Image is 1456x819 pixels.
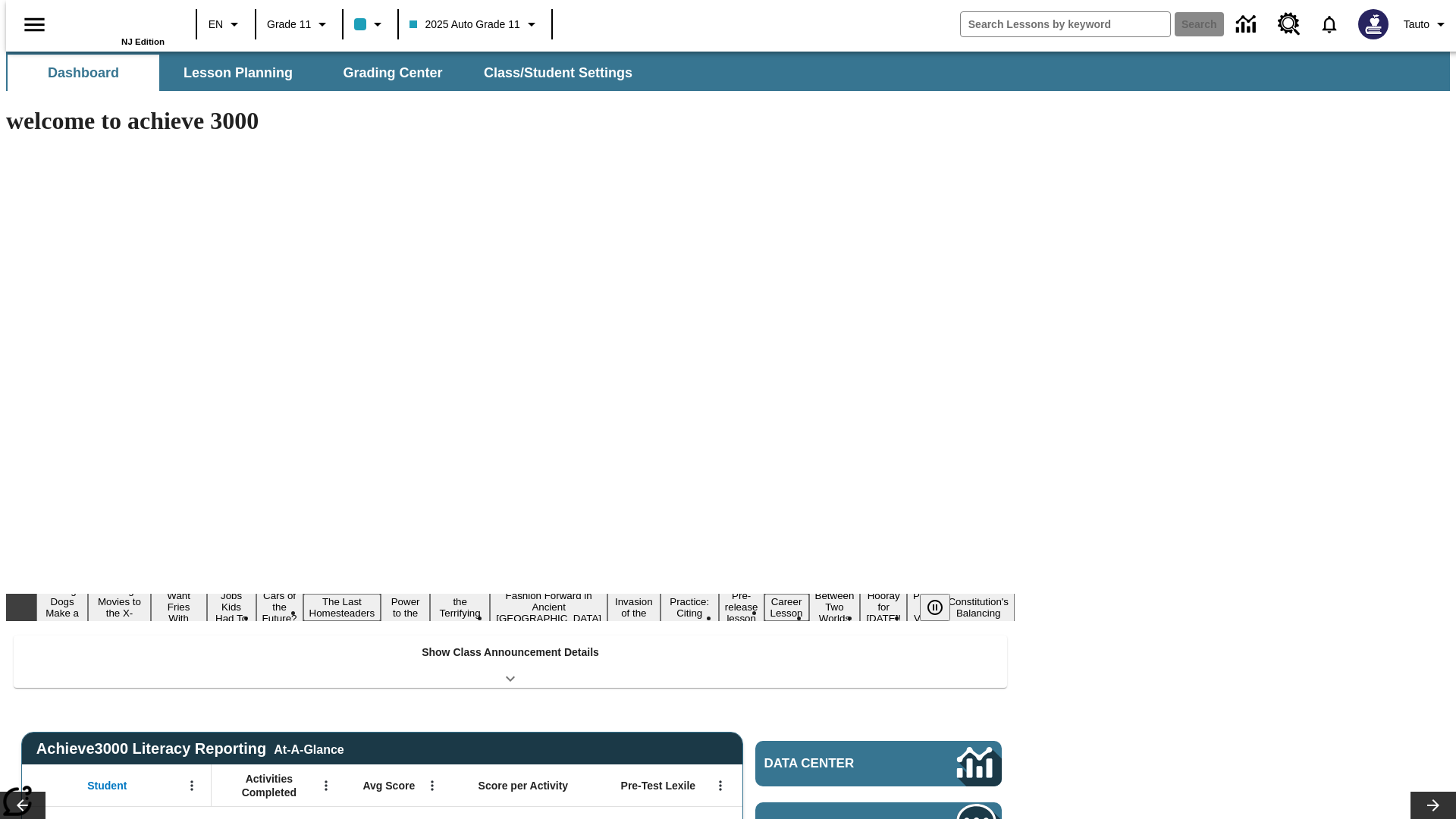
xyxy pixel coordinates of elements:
button: Slide 3 Do You Want Fries With That? [151,576,207,638]
span: NJ Edition [121,37,165,46]
button: Slide 15 Hooray for Constitution Day! [860,588,907,626]
button: Select a new avatar [1349,5,1398,44]
div: SubNavbar [6,52,1450,91]
div: SubNavbar [6,55,646,91]
span: Grade 11 [267,17,311,33]
button: Slide 5 Cars of the Future? [256,588,303,626]
span: Achieve3000 Literacy Reporting [36,740,344,758]
span: Data Center [764,756,906,771]
a: Resource Center, Will open in new tab [1269,4,1310,45]
button: Slide 9 Fashion Forward in Ancient Rome [490,588,607,626]
button: Pause [920,594,950,621]
button: Grading Center [317,55,469,91]
div: Pause [920,594,965,621]
button: Open Menu [180,774,203,797]
button: Slide 6 The Last Homesteaders [303,594,381,621]
button: Dashboard [8,55,159,91]
button: Slide 12 Pre-release lesson [719,588,764,626]
button: Open Menu [421,774,444,797]
span: Student [87,779,127,792]
button: Slide 4 Dirty Jobs Kids Had To Do [207,576,256,638]
span: Tauto [1404,17,1429,33]
button: Grade: Grade 11, Select a grade [261,11,337,38]
button: Open side menu [12,2,57,47]
button: Class: 2025 Auto Grade 11, Select your class [403,11,546,38]
a: Data Center [1227,4,1269,45]
span: Avg Score [362,779,415,792]
span: Pre-Test Lexile [621,779,696,792]
div: Home [66,5,165,46]
button: Slide 1 Diving Dogs Make a Splash [36,582,88,632]
div: At-A-Glance [274,740,344,757]
span: 2025 Auto Grade 11 [409,17,519,33]
span: Score per Activity [479,779,569,792]
span: Activities Completed [219,772,319,799]
button: Slide 11 Mixed Practice: Citing Evidence [661,582,719,632]
a: Data Center [755,741,1002,786]
button: Slide 7 Solar Power to the People [381,582,430,632]
button: Slide 13 Career Lesson [764,594,809,621]
input: search field [961,12,1170,36]
button: Lesson carousel, Next [1410,792,1456,819]
button: Language: EN, Select a language [202,11,250,38]
a: Home [66,7,165,37]
button: Slide 17 The Constitution's Balancing Act [942,582,1015,632]
button: Slide 16 Point of View [907,588,942,626]
div: Show Class Announcement Details [14,635,1007,688]
button: Class/Student Settings [472,55,645,91]
button: Slide 2 Taking Movies to the X-Dimension [88,582,151,632]
button: Open Menu [709,774,732,797]
span: EN [209,17,223,33]
button: Slide 8 Attack of the Terrifying Tomatoes [430,582,490,632]
button: Lesson Planning [162,55,314,91]
button: Class color is light blue. Change class color [348,11,393,38]
button: Slide 10 The Invasion of the Free CD [607,582,661,632]
button: Profile/Settings [1398,11,1456,38]
button: Slide 14 Between Two Worlds [809,588,861,626]
img: Avatar [1358,9,1389,39]
p: Show Class Announcement Details [422,645,599,661]
button: Open Menu [315,774,337,797]
h1: welcome to achieve 3000 [6,107,1015,135]
a: Notifications [1310,5,1349,44]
